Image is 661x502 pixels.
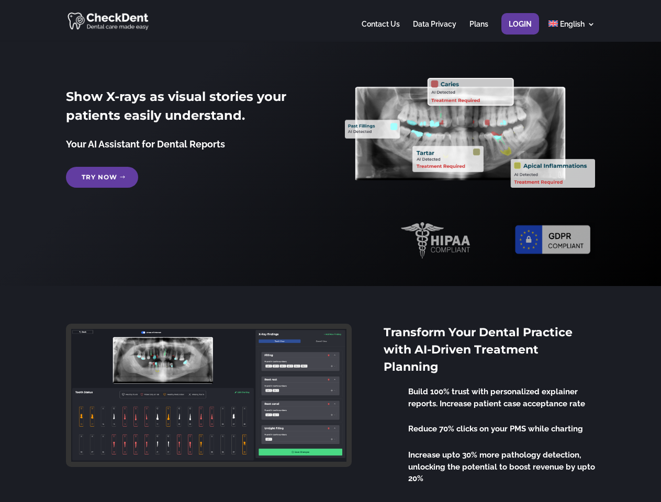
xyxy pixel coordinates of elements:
span: Increase upto 30% more pathology detection, unlocking the potential to boost revenue by upto 20% [408,450,595,483]
span: Your AI Assistant for Dental Reports [66,139,225,150]
img: CheckDent AI [68,10,150,31]
a: Login [509,20,532,41]
a: Contact Us [362,20,400,41]
span: Build 100% trust with personalized explainer reports. Increase patient case acceptance rate [408,387,585,408]
img: X_Ray_annotated [345,78,595,188]
span: Transform Your Dental Practice with AI-Driven Treatment Planning [384,325,573,374]
a: English [548,20,595,41]
a: Data Privacy [413,20,456,41]
span: English [560,20,585,28]
a: Plans [469,20,488,41]
a: Try Now [66,167,138,188]
h2: Show X-rays as visual stories your patients easily understand. [66,87,316,130]
span: Reduce 70% clicks on your PMS while charting [408,424,583,433]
